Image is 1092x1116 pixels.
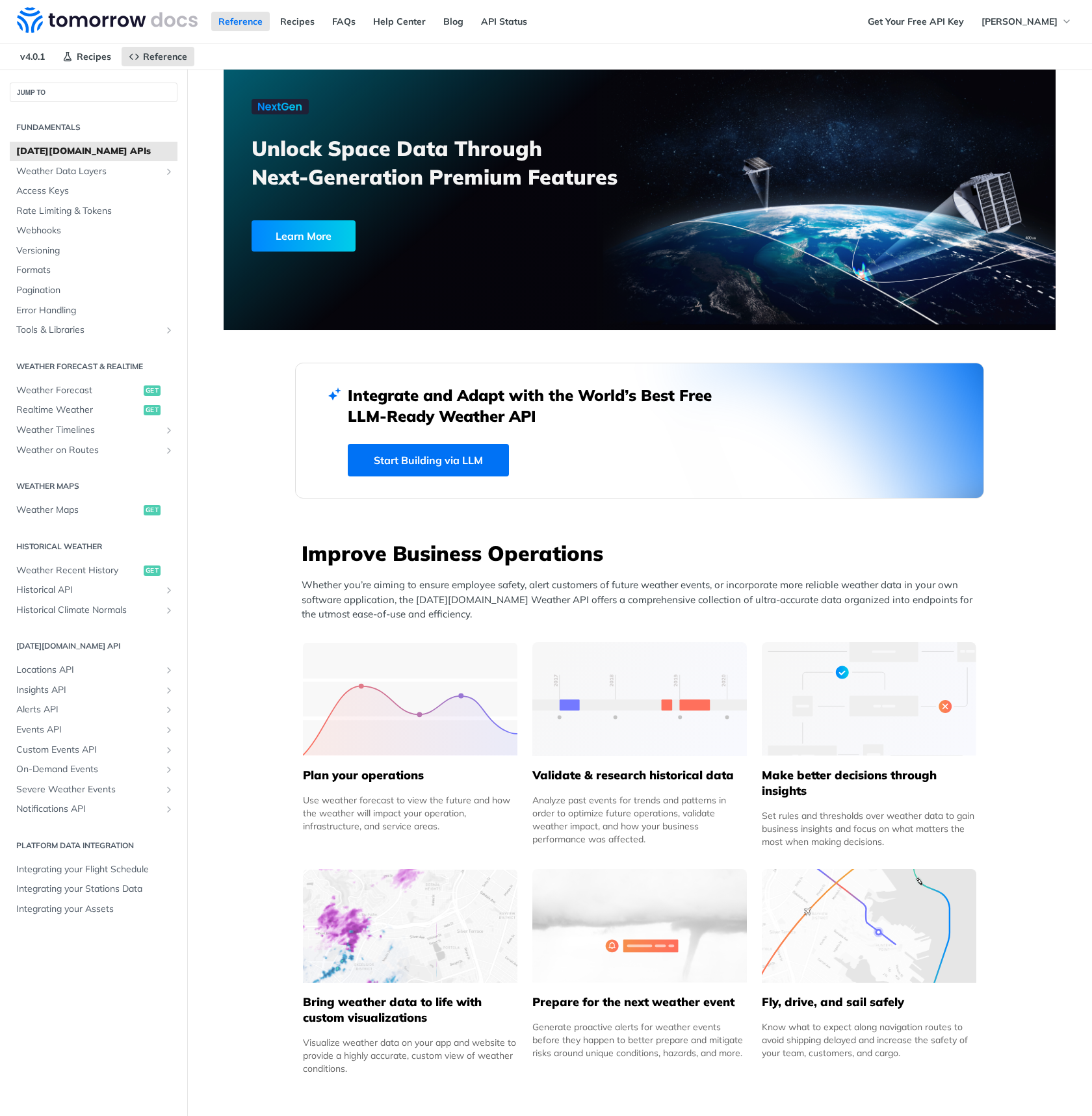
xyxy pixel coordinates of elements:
span: get [144,505,161,515]
h5: Validate & research historical data [532,768,747,783]
a: Weather TimelinesShow subpages for Weather Timelines [10,421,177,440]
a: Reference [122,47,194,66]
span: Weather Timelines [16,424,161,437]
span: Error Handling [16,304,174,317]
a: Versioning [10,241,177,261]
img: a22d113-group-496-32x.svg [762,642,976,756]
a: Realtime Weatherget [10,400,177,420]
span: Rate Limiting & Tokens [16,205,174,218]
span: Tools & Libraries [16,324,161,337]
button: Show subpages for Weather Timelines [164,425,174,435]
button: Show subpages for Weather Data Layers [164,166,174,177]
a: Start Building via LLM [348,444,509,476]
h2: Weather Forecast & realtime [10,361,177,372]
span: Integrating your Flight Schedule [16,863,174,876]
a: Alerts APIShow subpages for Alerts API [10,700,177,720]
button: Show subpages for On-Demand Events [164,764,174,775]
h2: Fundamentals [10,122,177,133]
span: Severe Weather Events [16,783,161,796]
button: JUMP TO [10,83,177,102]
h5: Fly, drive, and sail safely [762,994,976,1010]
span: Recipes [77,51,111,62]
span: Formats [16,264,174,277]
span: Notifications API [16,803,161,816]
a: Historical Climate NormalsShow subpages for Historical Climate Normals [10,601,177,620]
span: Integrating your Stations Data [16,883,174,896]
a: Webhooks [10,221,177,240]
button: Show subpages for Events API [164,725,174,735]
a: Recipes [55,47,118,66]
a: Pagination [10,281,177,300]
span: Weather Forecast [16,384,140,397]
div: Analyze past events for trends and patterns in order to optimize future operations, validate weat... [532,794,747,846]
h2: Integrate and Adapt with the World’s Best Free LLM-Ready Weather API [348,385,731,426]
h2: Weather Maps [10,480,177,492]
button: Show subpages for Weather on Routes [164,445,174,456]
img: 4463876-group-4982x.svg [303,869,517,983]
img: 2c0a313-group-496-12x.svg [532,869,747,983]
span: Reference [143,51,187,62]
span: Weather on Routes [16,444,161,457]
a: Integrating your Assets [10,900,177,919]
span: [PERSON_NAME] [981,16,1058,27]
div: Generate proactive alerts for weather events before they happen to better prepare and mitigate ri... [532,1020,747,1059]
button: Show subpages for Historical Climate Normals [164,605,174,616]
button: Show subpages for Custom Events API [164,745,174,755]
img: 994b3d6-mask-group-32x.svg [762,869,976,983]
span: get [144,385,161,396]
a: Rate Limiting & Tokens [10,201,177,221]
a: Error Handling [10,301,177,320]
h2: Historical Weather [10,541,177,552]
a: Locations APIShow subpages for Locations API [10,660,177,680]
span: Historical API [16,584,161,597]
a: Reference [211,12,270,31]
img: NextGen [252,99,309,114]
button: [PERSON_NAME] [974,12,1079,31]
span: Weather Maps [16,504,140,517]
a: Severe Weather EventsShow subpages for Severe Weather Events [10,780,177,799]
button: Show subpages for Historical API [164,585,174,595]
a: Help Center [366,12,433,31]
h3: Unlock Space Data Through Next-Generation Premium Features [252,134,654,191]
button: Show subpages for Notifications API [164,804,174,814]
a: Get Your Free API Key [861,12,971,31]
button: Show subpages for Alerts API [164,705,174,715]
a: Formats [10,261,177,280]
a: Weather Recent Historyget [10,561,177,580]
a: Events APIShow subpages for Events API [10,720,177,740]
span: Weather Recent History [16,564,140,577]
div: Know what to expect along navigation routes to avoid shipping delayed and increase the safety of ... [762,1020,976,1059]
a: Custom Events APIShow subpages for Custom Events API [10,740,177,760]
h2: [DATE][DOMAIN_NAME] API [10,640,177,652]
button: Show subpages for Severe Weather Events [164,785,174,795]
a: Access Keys [10,181,177,201]
h5: Make better decisions through insights [762,768,976,799]
span: Pagination [16,284,174,297]
span: get [144,405,161,415]
span: v4.0.1 [13,47,52,66]
a: Blog [436,12,471,31]
h5: Bring weather data to life with custom visualizations [303,994,517,1026]
span: On-Demand Events [16,763,161,776]
span: [DATE][DOMAIN_NAME] APIs [16,145,174,158]
a: Notifications APIShow subpages for Notifications API [10,799,177,819]
div: Visualize weather data on your app and website to provide a highly accurate, custom view of weath... [303,1036,517,1075]
a: Weather Mapsget [10,500,177,520]
div: Use weather forecast to view the future and how the weather will impact your operation, infrastru... [303,794,517,833]
span: Webhooks [16,224,174,237]
div: Set rules and thresholds over weather data to gain business insights and focus on what matters th... [762,809,976,848]
img: Tomorrow.io Weather API Docs [17,7,198,33]
a: Insights APIShow subpages for Insights API [10,681,177,700]
button: Show subpages for Insights API [164,685,174,695]
a: On-Demand EventsShow subpages for On-Demand Events [10,760,177,779]
button: Show subpages for Locations API [164,665,174,675]
span: Historical Climate Normals [16,604,161,617]
p: Whether you’re aiming to ensure employee safety, alert customers of future weather events, or inc... [302,578,984,622]
span: Events API [16,723,161,736]
span: Custom Events API [16,744,161,757]
a: Integrating your Flight Schedule [10,860,177,879]
span: Realtime Weather [16,404,140,417]
h5: Prepare for the next weather event [532,994,747,1010]
h3: Improve Business Operations [302,539,984,567]
a: Recipes [273,12,322,31]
